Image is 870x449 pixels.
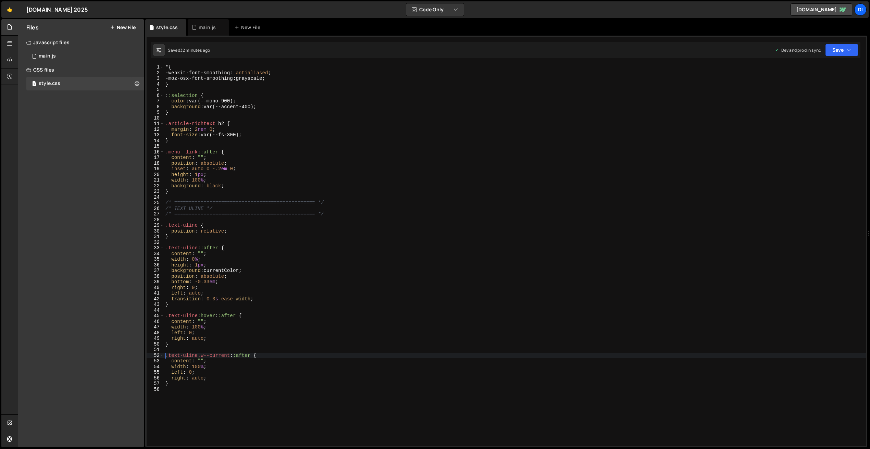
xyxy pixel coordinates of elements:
div: 34 [147,251,164,257]
div: 30 [147,228,164,234]
div: 49 [147,336,164,341]
div: 27 [147,211,164,217]
div: main.js [199,24,216,31]
a: 🤙 [1,1,18,18]
div: 13 [147,132,164,138]
div: style.css [156,24,178,31]
div: 5 [147,87,164,93]
div: 35 [147,257,164,262]
div: 55 [147,370,164,375]
div: Saved [168,47,210,53]
div: 44 [147,308,164,313]
div: 21 [147,177,164,183]
div: 46 [147,319,164,325]
a: [DOMAIN_NAME] [791,3,852,16]
div: 25 [147,200,164,206]
div: 58 [147,387,164,392]
div: 47 [147,324,164,330]
div: Javascript files [18,36,144,49]
div: 54 [147,364,164,370]
div: 8 [147,104,164,110]
div: 15 [147,144,164,149]
div: 29 [147,223,164,228]
div: 20 [147,172,164,178]
div: 14 [147,138,164,144]
div: 28 [147,217,164,223]
div: 26 [147,206,164,212]
div: 7 [147,98,164,104]
div: [DOMAIN_NAME] 2025 [26,5,88,14]
div: 40 [147,285,164,291]
div: 42 [147,296,164,302]
h2: Files [26,24,39,31]
div: 36 [147,262,164,268]
div: 1 [147,64,164,70]
a: Di [854,3,867,16]
div: 51 [147,347,164,353]
div: main.js [39,53,56,59]
div: 50 [147,341,164,347]
div: 17 [147,155,164,161]
span: 1 [32,82,36,87]
div: 22 [147,183,164,189]
div: style.css [39,80,60,87]
div: 56 [147,375,164,381]
div: 32 minutes ago [180,47,210,53]
div: 37 [147,268,164,274]
button: Code Only [406,3,464,16]
div: 10 [147,115,164,121]
div: 53 [147,358,164,364]
button: Save [825,44,858,56]
button: New File [110,25,136,30]
div: 4 [147,82,164,87]
div: 45 [147,313,164,319]
div: 43 [147,302,164,308]
div: 41 [147,290,164,296]
div: 2 [147,70,164,76]
div: Dev and prod in sync [774,47,821,53]
div: 38 [147,274,164,279]
div: 11 [147,121,164,127]
div: 16 [147,149,164,155]
div: 19 [147,166,164,172]
div: 18 [147,161,164,166]
div: 31 [147,234,164,240]
div: 6 [147,93,164,99]
div: 3 [147,76,164,82]
div: 39 [147,279,164,285]
div: New File [234,24,263,31]
div: 48 [147,330,164,336]
div: 16756/45765.js [26,49,144,63]
div: 24 [147,195,164,200]
div: 16756/45766.css [26,77,144,90]
div: 52 [147,353,164,359]
div: 33 [147,245,164,251]
div: 32 [147,240,164,246]
div: 57 [147,381,164,387]
div: 23 [147,189,164,195]
div: 12 [147,127,164,133]
div: CSS files [18,63,144,77]
div: 9 [147,110,164,115]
